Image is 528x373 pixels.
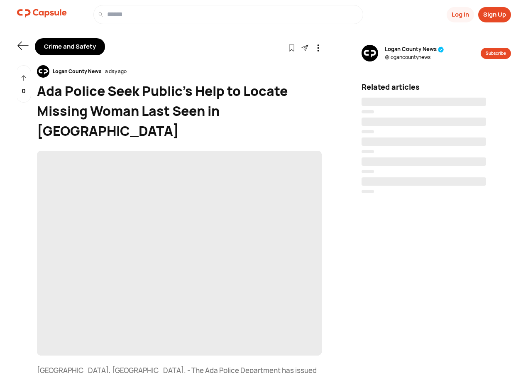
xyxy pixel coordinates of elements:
[362,130,374,133] span: ‌
[362,118,486,126] span: ‌
[17,5,67,22] img: logo
[447,7,474,22] button: Log In
[35,38,105,55] div: Crime and Safety
[17,5,67,24] a: logo
[362,110,374,113] span: ‌
[362,81,511,93] div: Related articles
[362,170,374,173] span: ‌
[362,177,486,186] span: ‌
[37,151,322,356] span: ‌
[362,190,374,193] span: ‌
[105,68,127,75] div: a day ago
[481,48,511,59] button: Subscribe
[37,65,49,78] img: resizeImage
[362,98,486,106] span: ‌
[49,68,105,75] div: Logan County News
[22,86,26,96] p: 0
[37,81,322,141] div: Ada Police Seek Public’s Help to Locate Missing Woman Last Seen in [GEOGRAPHIC_DATA]
[362,150,374,153] span: ‌
[385,45,444,54] span: Logan County News
[362,45,378,61] img: resizeImage
[362,137,486,146] span: ‌
[478,7,511,22] button: Sign Up
[362,157,486,166] span: ‌
[438,47,444,53] img: tick
[385,54,444,61] span: @ logancountynews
